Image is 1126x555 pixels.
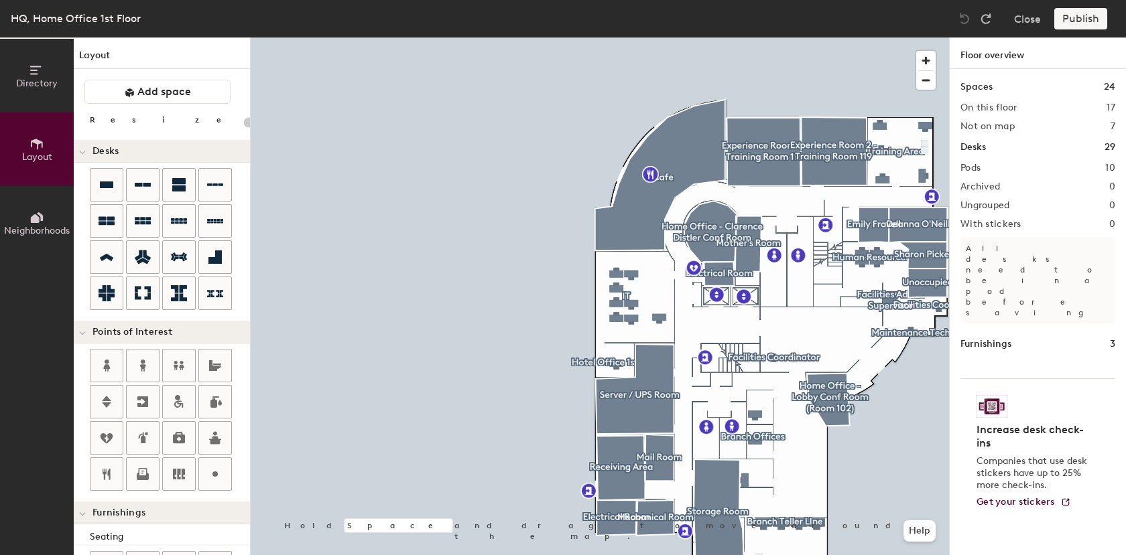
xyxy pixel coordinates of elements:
h1: Floor overview [950,37,1126,69]
span: Get your stickers [977,496,1055,507]
span: Directory [16,78,58,89]
h1: 29 [1105,140,1115,155]
h4: Increase desk check-ins [977,423,1091,450]
h1: Desks [960,140,986,155]
h2: 7 [1111,121,1115,132]
h1: Layout [74,48,250,69]
h1: 3 [1110,337,1115,351]
h2: Archived [960,181,1000,192]
img: Redo [979,12,993,25]
button: Close [1014,8,1041,29]
span: Layout [22,151,52,163]
img: Undo [958,12,971,25]
p: Companies that use desk stickers have up to 25% more check-ins. [977,455,1091,491]
h2: Pods [960,163,981,173]
h1: 24 [1104,80,1115,94]
span: Furnishings [92,507,145,518]
span: Points of Interest [92,327,172,337]
span: Add space [137,85,191,98]
h2: 0 [1109,181,1115,192]
p: All desks need to be in a pod before saving [960,238,1115,323]
h2: On this floor [960,102,1017,113]
h2: 17 [1107,102,1115,113]
h2: Not on map [960,121,1015,132]
h2: 0 [1109,219,1115,230]
h2: 10 [1105,163,1115,173]
h1: Furnishings [960,337,1011,351]
h1: Spaces [960,80,993,94]
img: Sticker logo [977,395,1007,418]
a: Get your stickers [977,497,1071,508]
button: Add space [84,80,231,104]
span: Neighborhoods [4,225,70,236]
div: Resize [90,114,238,125]
button: Help [903,520,936,542]
span: Desks [92,146,119,157]
div: Seating [90,530,250,544]
h2: 0 [1109,200,1115,211]
h2: With stickers [960,219,1021,230]
div: HQ, Home Office 1st Floor [11,10,141,27]
h2: Ungrouped [960,200,1010,211]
